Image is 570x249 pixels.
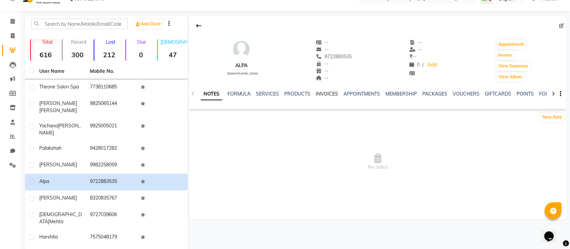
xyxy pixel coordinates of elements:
span: -- [409,39,422,45]
span: -- [409,46,422,53]
span: [PERSON_NAME] [39,107,77,113]
button: Appointment [497,40,525,49]
a: Add [426,60,438,70]
span: one salon spa [47,84,79,90]
a: APPOINTMENTS [344,91,380,97]
strong: 47 [158,50,188,59]
a: MEMBERSHIP [386,91,417,97]
span: shah [51,145,62,151]
a: PRODUCTS [285,91,311,97]
span: [PERSON_NAME] [39,123,81,136]
p: Due [127,39,156,45]
p: Recent [65,39,92,45]
span: [PERSON_NAME] [39,100,77,106]
img: avatar [231,39,252,59]
span: | [422,61,424,68]
span: 9722883535 [316,54,352,60]
span: the [39,84,47,90]
span: palak [39,145,51,151]
span: [PERSON_NAME] [39,162,77,168]
button: New Note [541,112,564,122]
a: NOTES [201,88,222,100]
td: 9825065144 [86,96,137,118]
td: 9982258059 [86,157,137,174]
button: View Summary [497,61,530,71]
td: 9428017282 [86,141,137,157]
span: harshita [39,234,58,240]
td: 9722883535 [86,174,137,190]
a: SERVICES [256,91,279,97]
span: -- [409,54,417,60]
button: View Album [497,72,524,82]
th: Mobile No. [86,64,137,79]
span: -- [316,46,329,53]
strong: 300 [63,50,92,59]
div: alpa [224,62,258,69]
a: INVOICES [316,91,338,97]
strong: 616 [31,50,61,59]
th: User Name [35,64,86,79]
span: [DEMOGRAPHIC_DATA] [227,72,258,75]
a: POINTS [517,91,534,97]
span: -- [316,75,329,81]
p: Total [33,39,61,45]
span: -- [316,61,329,67]
span: -- [316,68,329,74]
span: [DEMOGRAPHIC_DATA] [39,211,82,225]
a: GIFTCARDS [485,91,512,97]
strong: 212 [94,50,124,59]
span: alpa [39,178,49,184]
a: PACKAGES [423,91,448,97]
span: -- [316,39,329,45]
a: Add Client [134,19,163,29]
span: No notes [189,128,567,196]
td: 9925005021 [86,118,137,141]
td: 8320835767 [86,190,137,207]
strong: 0 [126,50,156,59]
span: [PERSON_NAME] [39,195,77,201]
div: Back to Client [192,19,206,32]
p: Lost [97,39,124,45]
span: Yachana [39,123,58,129]
td: 7575048179 [86,229,137,246]
iframe: chat widget [542,222,563,242]
td: 7738110685 [86,79,137,96]
span: ₹ [409,54,412,60]
input: Search by Name/Mobile/Email/Code [31,19,128,29]
a: VOUCHERS [453,91,480,97]
a: FORMS [540,91,556,97]
a: FORMULA [228,91,251,97]
span: Mehta [49,219,63,225]
td: 9727039606 [86,207,137,229]
button: Invoice [497,50,514,60]
p: [DEMOGRAPHIC_DATA] [161,39,188,45]
span: 0 [409,62,420,68]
